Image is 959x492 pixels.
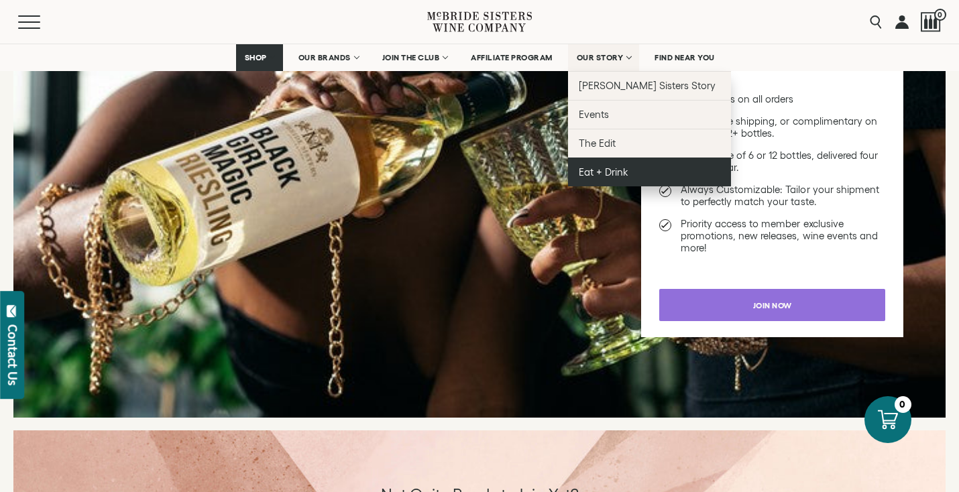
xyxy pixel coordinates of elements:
a: FIND NEAR YOU [646,44,724,71]
li: 10% savings on all orders [659,93,885,105]
a: Events [568,100,731,129]
li: Priority access to member exclusive promotions, new releases, wine events and more! [659,218,885,254]
span: Events [579,109,609,120]
div: 0 [895,396,911,413]
span: AFFILIATE PROGRAM [471,53,553,62]
li: Always Customizable: Tailor your shipment to perfectly match your taste. [659,184,885,208]
a: OUR BRANDS [290,44,367,71]
li: $15 flat rate shipping, or complimentary on orders of 12+ bottles. [659,115,885,139]
span: Join now [730,292,815,318]
a: OUR STORY [568,44,640,71]
a: [PERSON_NAME] Sisters Story [568,71,731,100]
a: JOIN THE CLUB [374,44,456,71]
span: OUR STORY [577,53,624,62]
span: OUR BRANDS [298,53,351,62]
span: 0 [934,9,946,21]
a: The Edit [568,129,731,158]
li: Your choice of 6 or 12 bottles, delivered four times a year. [659,149,885,174]
span: Eat + Drink [579,166,628,178]
span: JOIN THE CLUB [382,53,440,62]
a: Eat + Drink [568,158,731,186]
a: AFFILIATE PROGRAM [462,44,561,71]
a: SHOP [236,44,283,71]
a: Join now [659,289,885,321]
span: [PERSON_NAME] Sisters Story [579,80,716,91]
span: The Edit [579,137,616,149]
div: Contact Us [6,324,19,385]
button: Mobile Menu Trigger [18,15,66,29]
span: SHOP [245,53,268,62]
span: FIND NEAR YOU [655,53,715,62]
